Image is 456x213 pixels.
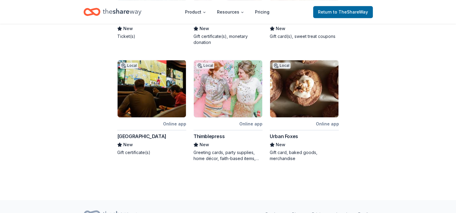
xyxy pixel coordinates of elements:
div: Thimblepress [193,133,225,140]
div: Online app [163,120,186,128]
span: Return [318,8,368,16]
div: Urban Foxes [270,133,298,140]
span: New [276,25,285,32]
div: Gift card(s), sweet treat coupons [270,33,339,39]
div: Gift certificate(s) [117,150,186,156]
a: Image for Urban FoxesLocalOnline appUrban FoxesNewGift card, baked goods, merchandise [270,60,339,162]
span: New [200,141,209,148]
span: to TheShareWay [333,9,368,14]
div: Local [272,63,291,69]
span: New [123,25,133,32]
div: Gift card, baked goods, merchandise [270,150,339,162]
div: Online app [316,120,339,128]
div: Ticket(s) [117,33,186,39]
nav: Main [180,5,274,19]
a: Home [83,5,141,19]
a: Image for ThimblepressLocalOnline appThimblepressNewGreeting cards, party supplies, home décor, f... [193,60,263,162]
div: [GEOGRAPHIC_DATA] [117,133,166,140]
img: Image for Scarlet Pearl Casino Resort [118,60,186,117]
div: Online app [239,120,263,128]
div: Gift certificate(s), monetary donation [193,33,263,45]
img: Image for Urban Foxes [270,60,338,117]
a: Pricing [250,6,274,18]
a: Returnto TheShareWay [313,6,373,18]
span: New [276,141,285,148]
div: Local [120,63,138,69]
img: Image for Thimblepress [194,60,262,117]
div: Greeting cards, party supplies, home décor, faith-based items, apparel, accessories, office supplies [193,150,263,162]
span: New [200,25,209,32]
button: Resources [212,6,249,18]
button: Product [180,6,211,18]
div: Local [196,63,214,69]
span: New [123,141,133,148]
a: Image for Scarlet Pearl Casino ResortLocalOnline app[GEOGRAPHIC_DATA]NewGift certificate(s) [117,60,186,156]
